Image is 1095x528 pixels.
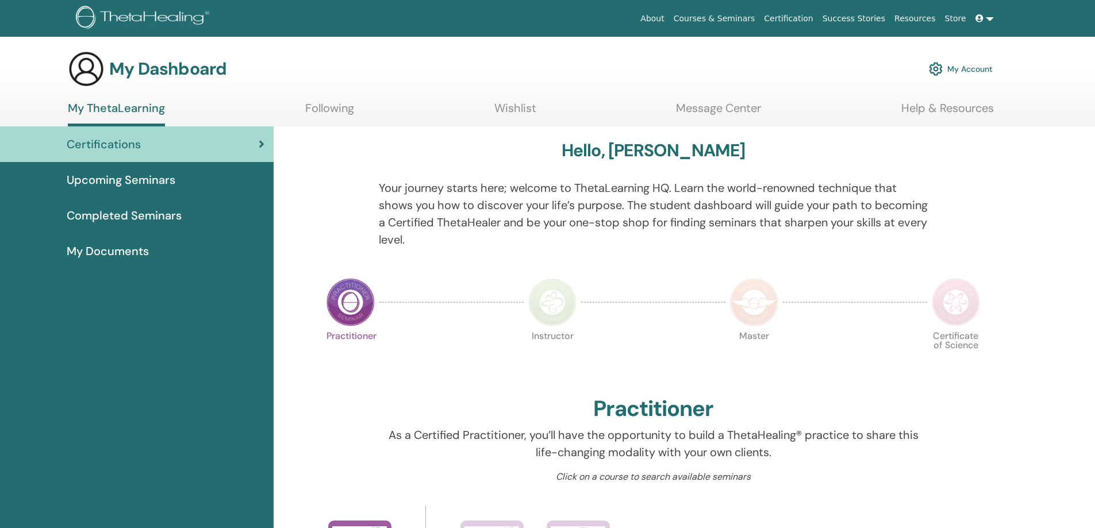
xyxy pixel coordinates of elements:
[730,332,778,380] p: Master
[109,59,226,79] h3: My Dashboard
[68,51,105,87] img: generic-user-icon.jpg
[67,171,175,188] span: Upcoming Seminars
[929,56,993,82] a: My Account
[68,101,165,126] a: My ThetaLearning
[305,101,354,124] a: Following
[929,59,943,79] img: cog.svg
[932,278,980,326] img: Certificate of Science
[379,426,928,461] p: As a Certified Practitioner, you’ll have the opportunity to build a ThetaHealing® practice to sha...
[67,136,141,153] span: Certifications
[562,140,746,161] h3: Hello, [PERSON_NAME]
[379,179,928,248] p: Your journey starts here; welcome to ThetaLearning HQ. Learn the world-renowned technique that sh...
[379,470,928,484] p: Click on a course to search available seminars
[326,278,375,326] img: Practitioner
[67,242,149,260] span: My Documents
[759,8,817,29] a: Certification
[730,278,778,326] img: Master
[67,207,182,224] span: Completed Seminars
[528,332,577,380] p: Instructor
[528,278,577,326] img: Instructor
[494,101,536,124] a: Wishlist
[76,6,213,32] img: logo.png
[940,8,971,29] a: Store
[676,101,761,124] a: Message Center
[818,8,890,29] a: Success Stories
[932,332,980,380] p: Certificate of Science
[901,101,994,124] a: Help & Resources
[890,8,940,29] a: Resources
[669,8,760,29] a: Courses & Seminars
[326,332,375,380] p: Practitioner
[636,8,668,29] a: About
[593,396,713,422] h2: Practitioner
